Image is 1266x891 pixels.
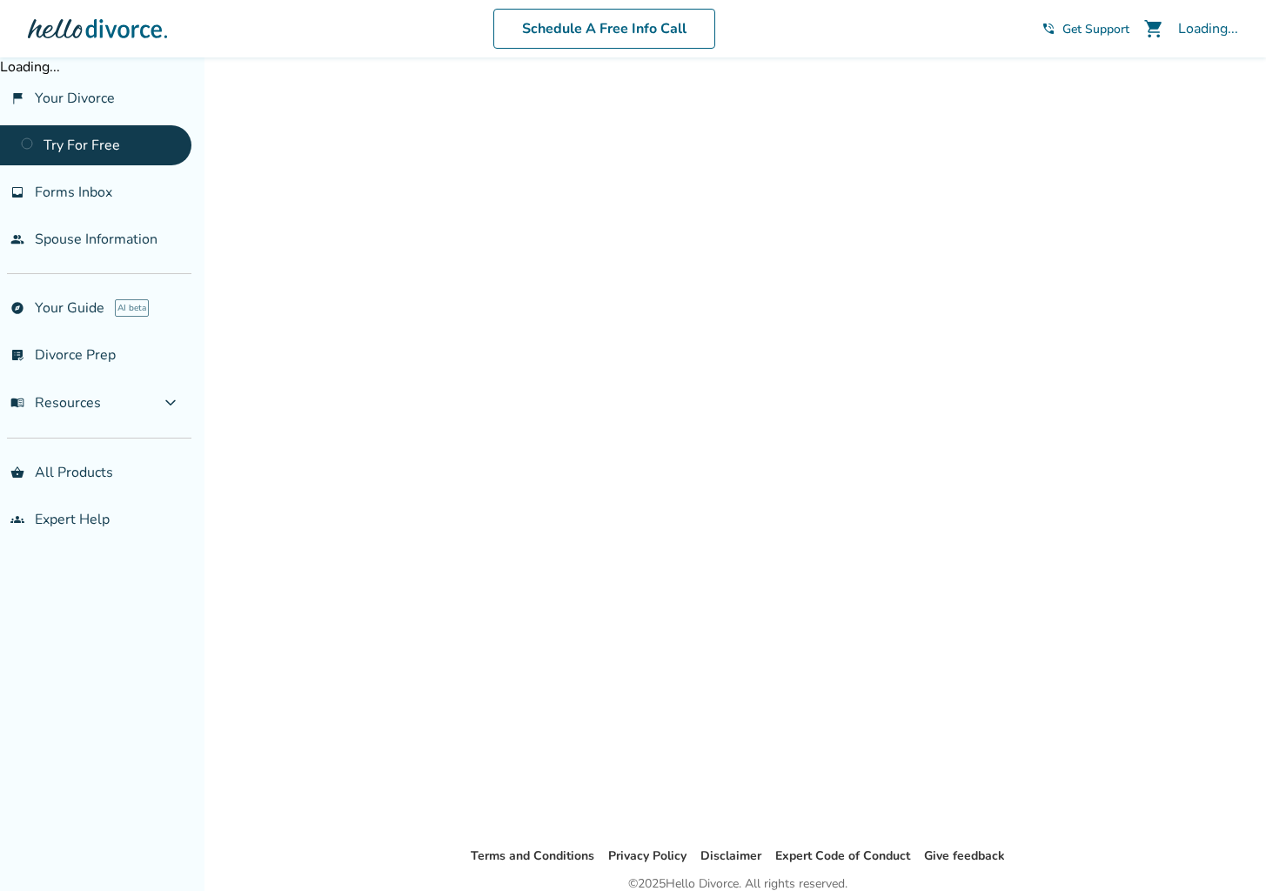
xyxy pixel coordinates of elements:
span: shopping_cart [1143,18,1164,39]
a: Expert Code of Conduct [775,847,910,864]
span: list_alt_check [10,348,24,362]
span: Resources [10,393,101,412]
span: people [10,232,24,246]
span: groups [10,512,24,526]
a: Schedule A Free Info Call [493,9,715,49]
li: Give feedback [924,846,1005,867]
a: Terms and Conditions [471,847,594,864]
div: Loading... [1178,19,1238,38]
li: Disclaimer [700,846,761,867]
span: Forms Inbox [35,183,112,202]
span: phone_in_talk [1042,22,1055,36]
span: AI beta [115,299,149,317]
a: Privacy Policy [608,847,687,864]
span: menu_book [10,396,24,410]
span: shopping_basket [10,466,24,479]
span: inbox [10,185,24,199]
span: flag_2 [10,91,24,105]
span: expand_more [160,392,181,413]
span: explore [10,301,24,315]
a: phone_in_talkGet Support [1042,21,1129,37]
span: Get Support [1062,21,1129,37]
